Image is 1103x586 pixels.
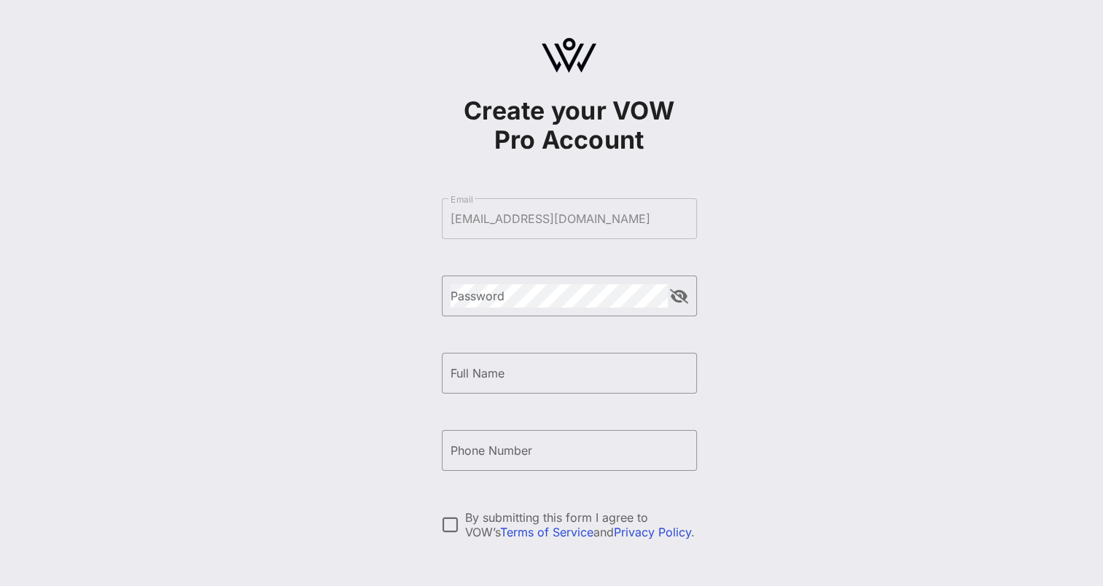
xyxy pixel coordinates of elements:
[451,194,473,205] label: Email
[670,289,688,304] button: append icon
[542,38,596,73] img: logo.svg
[465,510,697,539] div: By submitting this form I agree to VOW’s and .
[614,525,691,539] a: Privacy Policy
[500,525,593,539] a: Terms of Service
[442,96,697,155] h1: Create your VOW Pro Account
